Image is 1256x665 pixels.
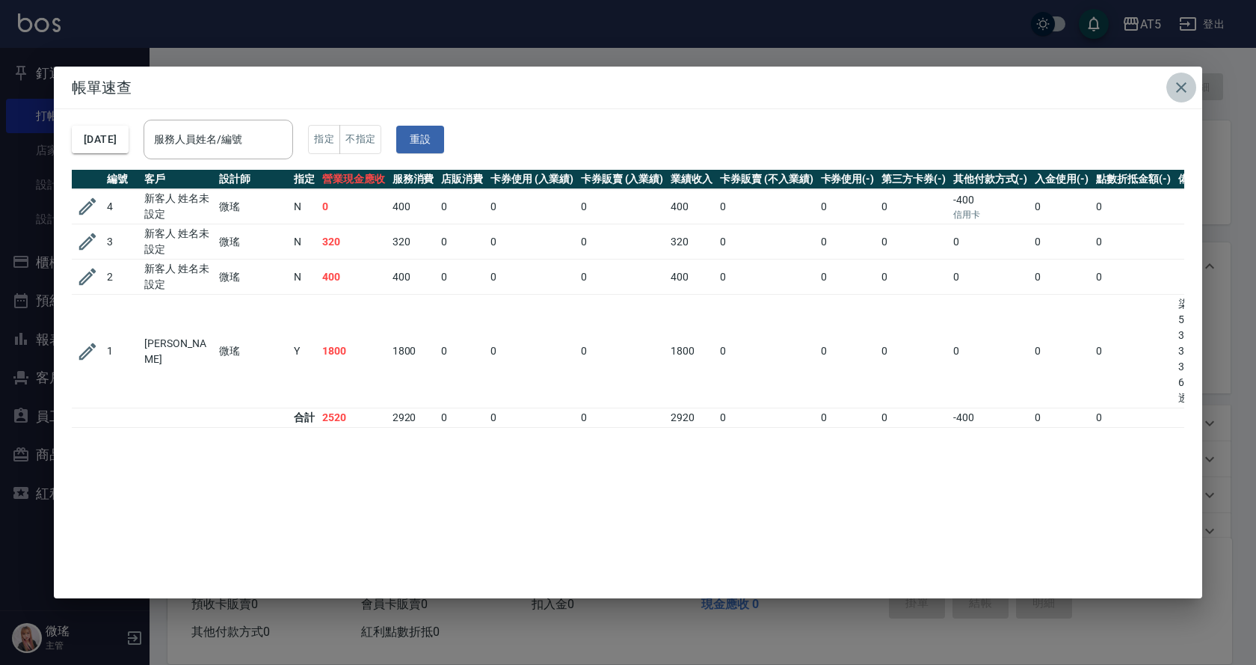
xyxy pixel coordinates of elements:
[290,224,318,260] td: N
[389,295,438,408] td: 1800
[577,170,668,189] th: 卡券販賣 (入業績)
[1092,170,1175,189] th: 點數折抵金額(-)
[577,224,668,260] td: 0
[103,295,141,408] td: 1
[215,224,290,260] td: 微瑤
[1175,295,1216,408] td: 染護55-31+55-34+6-3G+12-6*9%透
[1031,260,1092,295] td: 0
[716,260,816,295] td: 0
[878,189,949,224] td: 0
[716,224,816,260] td: 0
[487,224,577,260] td: 0
[215,260,290,295] td: 微瑤
[215,295,290,408] td: 微瑤
[949,224,1032,260] td: 0
[1092,295,1175,408] td: 0
[318,224,389,260] td: 320
[103,189,141,224] td: 4
[290,295,318,408] td: Y
[817,260,878,295] td: 0
[389,408,438,428] td: 2920
[878,170,949,189] th: 第三方卡券(-)
[215,170,290,189] th: 設計師
[1092,260,1175,295] td: 0
[1031,189,1092,224] td: 0
[141,260,215,295] td: 新客人 姓名未設定
[878,295,949,408] td: 0
[72,126,129,153] button: [DATE]
[318,295,389,408] td: 1800
[389,260,438,295] td: 400
[817,189,878,224] td: 0
[437,224,487,260] td: 0
[141,224,215,260] td: 新客人 姓名未設定
[437,260,487,295] td: 0
[290,170,318,189] th: 指定
[318,189,389,224] td: 0
[949,295,1032,408] td: 0
[318,260,389,295] td: 400
[716,189,816,224] td: 0
[290,189,318,224] td: N
[308,125,340,154] button: 指定
[667,295,716,408] td: 1800
[667,170,716,189] th: 業績收入
[389,189,438,224] td: 400
[290,260,318,295] td: N
[577,408,668,428] td: 0
[577,189,668,224] td: 0
[290,408,318,428] td: 合計
[817,408,878,428] td: 0
[54,67,1202,108] h2: 帳單速查
[141,189,215,224] td: 新客人 姓名未設定
[817,295,878,408] td: 0
[878,224,949,260] td: 0
[949,189,1032,224] td: -400
[667,189,716,224] td: 400
[389,224,438,260] td: 320
[318,170,389,189] th: 營業現金應收
[716,170,816,189] th: 卡券販賣 (不入業績)
[487,408,577,428] td: 0
[437,408,487,428] td: 0
[667,408,716,428] td: 2920
[487,295,577,408] td: 0
[437,170,487,189] th: 店販消費
[215,189,290,224] td: 微瑤
[396,126,444,153] button: 重設
[716,408,816,428] td: 0
[817,170,878,189] th: 卡券使用(-)
[389,170,438,189] th: 服務消費
[878,260,949,295] td: 0
[949,170,1032,189] th: 其他付款方式(-)
[1031,170,1092,189] th: 入金使用(-)
[716,295,816,408] td: 0
[1175,170,1216,189] th: 備註
[953,208,1028,221] p: 信用卡
[103,170,141,189] th: 編號
[437,295,487,408] td: 0
[103,224,141,260] td: 3
[667,260,716,295] td: 400
[437,189,487,224] td: 0
[141,170,215,189] th: 客戶
[949,408,1032,428] td: -400
[318,408,389,428] td: 2520
[1092,224,1175,260] td: 0
[878,408,949,428] td: 0
[103,260,141,295] td: 2
[487,260,577,295] td: 0
[487,170,577,189] th: 卡券使用 (入業績)
[339,125,381,154] button: 不指定
[667,224,716,260] td: 320
[577,260,668,295] td: 0
[141,295,215,408] td: [PERSON_NAME]
[1031,224,1092,260] td: 0
[487,189,577,224] td: 0
[1031,295,1092,408] td: 0
[1031,408,1092,428] td: 0
[577,295,668,408] td: 0
[949,260,1032,295] td: 0
[1092,189,1175,224] td: 0
[817,224,878,260] td: 0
